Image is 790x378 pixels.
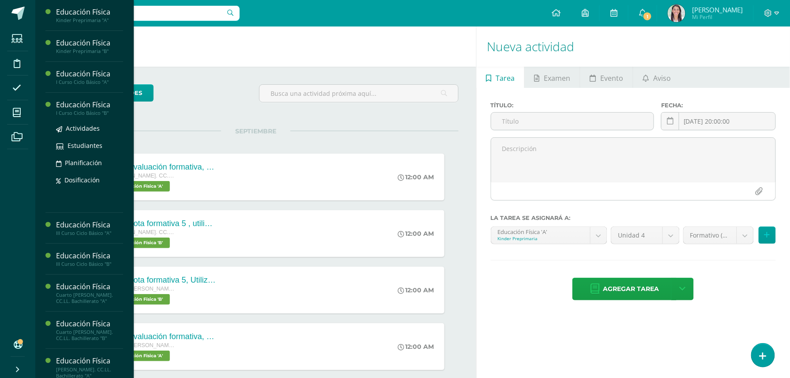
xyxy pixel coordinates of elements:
span: Planificación [65,159,102,167]
div: Kinder Preprimaria [498,235,584,242]
input: Título [491,113,654,130]
span: Estudiantes [68,141,102,150]
span: Actividades [66,124,100,132]
h1: Actividades [46,26,466,67]
span: SEPTIEMBRE [221,127,290,135]
span: [PERSON_NAME]. CC.LL. Bachillerato [110,173,177,179]
h1: Nueva actividad [487,26,779,67]
div: III Curso Ciclo Básico "A" [56,230,123,236]
span: Dosificación [64,176,100,184]
div: Educación Física [56,38,123,48]
div: I Curso Ciclo Básico "A" [56,79,123,85]
div: III Curso Ciclo Básico "B" [56,261,123,267]
span: [PERSON_NAME]. CC.LL. Bachillerato [110,229,177,235]
a: Formativo (100.0%) [684,227,753,244]
span: 1 [643,11,652,21]
div: PMA nota formativa 5, Utilización del voleo y recepción en juego de 3x3 [110,276,216,285]
div: PMA nota formativa 5 , utilización del voleo y recepción [110,219,216,228]
span: Unidad 4 [618,227,656,244]
a: Educación FísicaCuarto [PERSON_NAME]. CC.LL. Bachillerato "B" [56,319,123,341]
span: Cuarto [PERSON_NAME]. CC.LL. Bachillerato [110,342,177,348]
div: 12:00 AM [398,230,434,238]
div: Educación Física [56,100,123,110]
a: Educación FísicaIII Curso Ciclo Básico "B" [56,251,123,267]
span: Mi Perfil [692,13,743,21]
div: 12:00 AM [398,286,434,294]
span: Formativo (100.0%) [690,227,730,244]
a: Estudiantes [56,140,123,151]
span: Educación Física 'B' [110,294,170,305]
div: Educación Física [56,69,123,79]
label: Fecha: [661,102,776,109]
a: Examen [525,67,580,88]
span: Examen [544,68,571,89]
input: Busca un usuario... [41,6,240,21]
div: 12:00 AM [398,343,434,351]
a: Educación FísicaKinder Preprimaria "A" [56,7,123,23]
a: Planificación [56,158,123,168]
a: Unidad 4 [611,227,679,244]
div: I Curso Ciclo Básico "B" [56,110,123,116]
a: Educación FísicaCuarto [PERSON_NAME]. CC.LL. Bachillerato "A" [56,282,123,304]
a: Educación Física 'A'Kinder Preprimaria [491,227,607,244]
span: Evento [601,68,624,89]
div: Cuarto [PERSON_NAME]. CC.LL. Bachillerato "B" [56,329,123,341]
div: Educación Física 'A' [498,227,584,235]
span: Educación Física 'A' [110,181,170,192]
div: Educación Física [56,7,123,17]
a: Tarea [477,67,524,88]
div: PMA evaluación formativa, utilización del voleo y recepción [110,163,216,172]
label: Título: [491,102,654,109]
label: La tarea se asignará a: [491,215,776,221]
a: Actividades [56,123,123,133]
span: Tarea [496,68,515,89]
a: Aviso [633,67,681,88]
div: Educación Física [56,319,123,329]
div: Kinder Preprimaria "A" [56,17,123,23]
div: Educación Física [56,282,123,292]
div: Educación Física [56,356,123,366]
span: Agregar tarea [603,278,659,300]
input: Fecha de entrega [662,113,775,130]
a: Evento [580,67,633,88]
span: [PERSON_NAME] [692,5,743,14]
span: Educación Física 'A' [110,351,170,361]
div: PMA evaluación formativa, Utilización del voleo y recepción en juego de 3x3 [110,332,216,341]
a: Educación FísicaI Curso Ciclo Básico "A" [56,69,123,85]
span: Aviso [654,68,671,89]
a: Dosificación [56,175,123,185]
div: 12:00 AM [398,173,434,181]
img: 7104dee1966dece4cb994d866b427164.png [668,4,685,22]
span: Cuarto [PERSON_NAME]. CC.LL. Bachillerato [110,286,177,292]
div: Cuarto [PERSON_NAME]. CC.LL. Bachillerato "A" [56,292,123,304]
a: Educación FísicaKinder Preprimaria "B" [56,38,123,54]
input: Busca una actividad próxima aquí... [260,85,458,102]
a: Educación FísicaIII Curso Ciclo Básico "A" [56,220,123,236]
span: Educación Física 'B' [110,238,170,248]
a: Educación FísicaI Curso Ciclo Básico "B" [56,100,123,116]
div: Kinder Preprimaria "B" [56,48,123,54]
div: Educación Física [56,251,123,261]
div: Educación Física [56,220,123,230]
